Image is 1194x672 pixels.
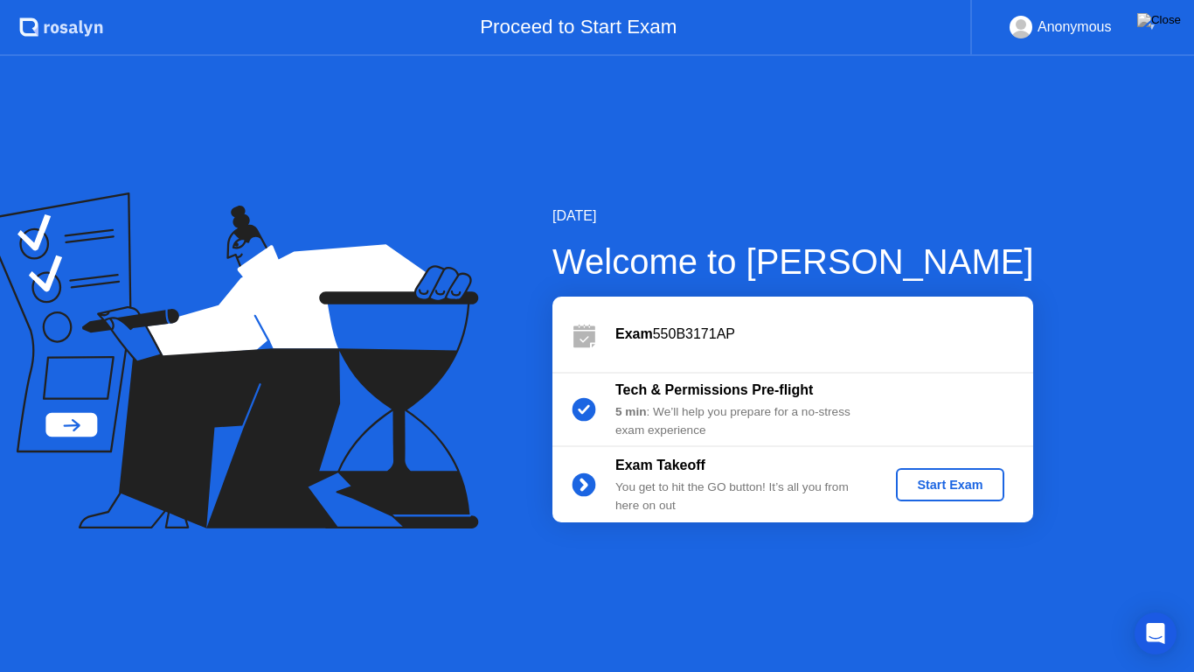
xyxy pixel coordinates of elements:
div: Open Intercom Messenger [1135,612,1177,654]
b: Tech & Permissions Pre-flight [615,382,813,397]
div: 550B3171AP [615,324,1033,345]
b: Exam Takeoff [615,458,705,472]
div: You get to hit the GO button! It’s all you from here on out [615,479,867,514]
div: [DATE] [552,206,1034,227]
button: Start Exam [896,468,1003,501]
div: : We’ll help you prepare for a no-stress exam experience [615,403,867,439]
div: Anonymous [1038,16,1112,38]
div: Start Exam [903,478,996,492]
b: 5 min [615,405,647,418]
img: Close [1137,13,1181,27]
div: Welcome to [PERSON_NAME] [552,235,1034,288]
b: Exam [615,326,653,341]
